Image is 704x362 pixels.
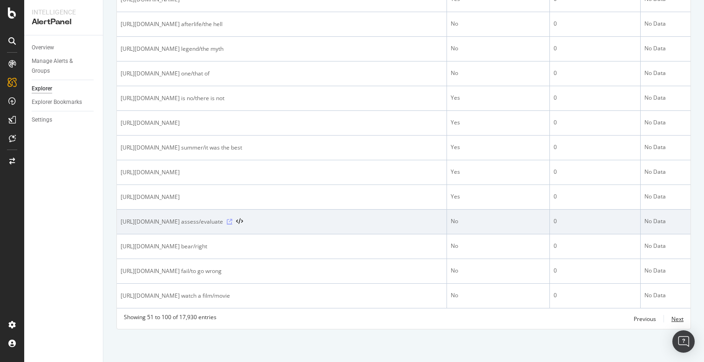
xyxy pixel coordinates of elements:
[644,20,687,28] div: No Data
[121,143,242,152] span: [URL][DOMAIN_NAME] summer/it was the best
[451,94,546,102] div: Yes
[644,291,687,300] div: No Data
[554,242,636,250] div: 0
[644,44,687,53] div: No Data
[227,219,232,225] a: Visit Online Page
[671,315,684,323] div: Next
[32,7,95,17] div: Intelligence
[121,266,222,276] span: [URL][DOMAIN_NAME] fail/to go wrong
[644,69,687,77] div: No Data
[32,17,95,27] div: AlertPanel
[32,56,88,76] div: Manage Alerts & Groups
[644,94,687,102] div: No Data
[121,242,207,251] span: [URL][DOMAIN_NAME] bear/right
[634,313,656,324] button: Previous
[121,94,224,103] span: [URL][DOMAIN_NAME] is no/there is not
[451,168,546,176] div: Yes
[554,69,636,77] div: 0
[644,217,687,225] div: No Data
[644,168,687,176] div: No Data
[32,97,82,107] div: Explorer Bookmarks
[451,266,546,275] div: No
[32,43,54,53] div: Overview
[32,115,96,125] a: Settings
[644,118,687,127] div: No Data
[451,69,546,77] div: No
[451,143,546,151] div: Yes
[121,118,180,128] span: [URL][DOMAIN_NAME]
[451,291,546,300] div: No
[451,44,546,53] div: No
[644,143,687,151] div: No Data
[32,84,52,94] div: Explorer
[121,69,210,78] span: [URL][DOMAIN_NAME] one/that of
[554,168,636,176] div: 0
[554,20,636,28] div: 0
[236,219,243,225] button: View HTML Source
[451,20,546,28] div: No
[32,56,96,76] a: Manage Alerts & Groups
[554,266,636,275] div: 0
[32,97,96,107] a: Explorer Bookmarks
[554,143,636,151] div: 0
[451,118,546,127] div: Yes
[121,44,223,54] span: [URL][DOMAIN_NAME] legend/the myth
[121,192,180,202] span: [URL][DOMAIN_NAME]
[554,94,636,102] div: 0
[32,43,96,53] a: Overview
[32,84,96,94] a: Explorer
[644,192,687,201] div: No Data
[121,217,223,226] span: [URL][DOMAIN_NAME] assess/evaluate
[644,266,687,275] div: No Data
[644,242,687,250] div: No Data
[121,291,230,301] span: [URL][DOMAIN_NAME] watch a film/movie
[121,20,223,29] span: [URL][DOMAIN_NAME] afterlife/the hell
[671,313,684,324] button: Next
[672,330,695,353] div: Open Intercom Messenger
[554,118,636,127] div: 0
[32,115,52,125] div: Settings
[121,168,180,177] span: [URL][DOMAIN_NAME]
[634,315,656,323] div: Previous
[554,217,636,225] div: 0
[451,242,546,250] div: No
[554,44,636,53] div: 0
[554,291,636,300] div: 0
[124,313,217,324] div: Showing 51 to 100 of 17,930 entries
[451,192,546,201] div: Yes
[554,192,636,201] div: 0
[451,217,546,225] div: No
